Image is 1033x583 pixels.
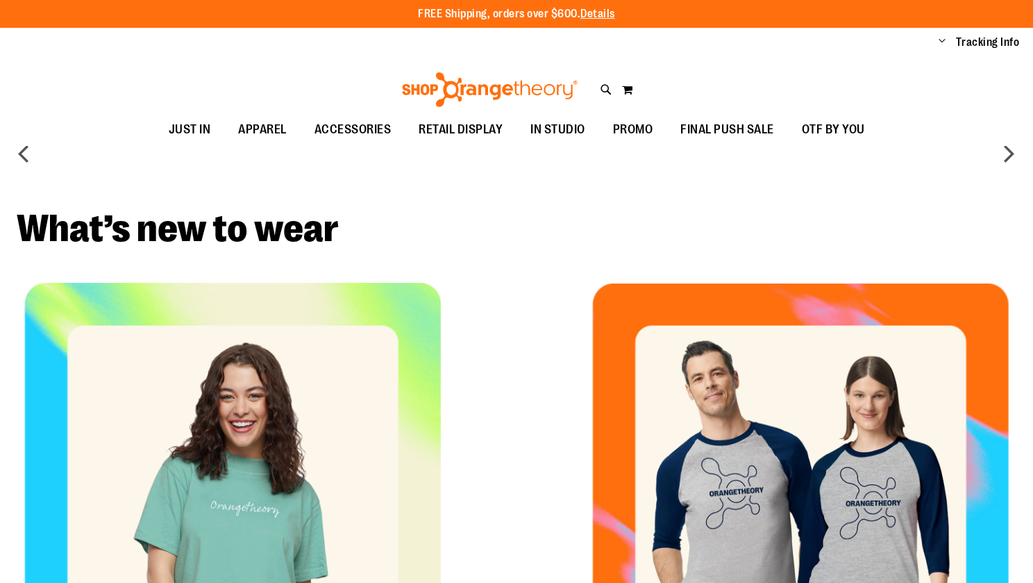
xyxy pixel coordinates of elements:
[802,114,865,145] span: OTF BY YOU
[419,114,503,145] span: RETAIL DISPLAY
[400,72,580,107] img: Shop Orangetheory
[314,114,392,145] span: ACCESSORIES
[238,114,287,145] span: APPAREL
[169,114,211,145] span: JUST IN
[418,6,615,22] p: FREE Shipping, orders over $600.
[17,210,1016,248] h2: What’s new to wear
[939,35,946,49] button: Account menu
[530,114,585,145] span: IN STUDIO
[10,140,38,167] button: prev
[680,114,774,145] span: FINAL PUSH SALE
[580,8,615,20] a: Details
[956,35,1020,50] a: Tracking Info
[613,114,653,145] span: PROMO
[995,140,1023,167] button: next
